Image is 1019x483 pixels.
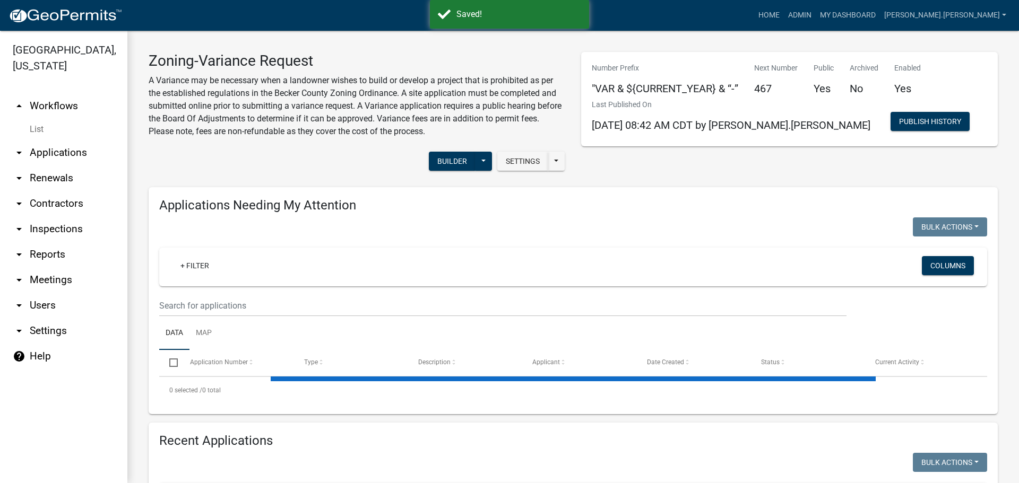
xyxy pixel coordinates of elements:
a: + Filter [172,256,218,275]
button: Bulk Actions [913,217,987,236]
span: Applicant [532,358,560,366]
wm-modal-confirm: Workflow Publish History [891,118,970,127]
i: arrow_drop_down [13,324,25,337]
datatable-header-cell: Type [294,350,408,375]
datatable-header-cell: Status [751,350,865,375]
p: Public [814,63,834,74]
span: Status [761,358,780,366]
button: Publish History [891,112,970,131]
div: Saved! [456,8,581,21]
datatable-header-cell: Select [159,350,179,375]
datatable-header-cell: Description [408,350,522,375]
span: Application Number [190,358,248,366]
p: Last Published On [592,99,870,110]
h5: Yes [814,82,834,95]
i: arrow_drop_down [13,223,25,235]
h4: Recent Applications [159,433,987,449]
a: Data [159,317,189,350]
h5: Yes [894,82,921,95]
i: arrow_drop_down [13,299,25,312]
input: Search for applications [159,295,847,317]
h5: "VAR & ${CURRENT_YEAR} & “-” [592,82,738,95]
a: My Dashboard [816,5,880,25]
span: Description [418,358,451,366]
h5: No [850,82,878,95]
a: [PERSON_NAME].[PERSON_NAME] [880,5,1011,25]
button: Columns [922,256,974,275]
i: arrow_drop_down [13,274,25,286]
h4: Applications Needing My Attention [159,198,987,213]
p: Number Prefix [592,63,738,74]
span: [DATE] 08:42 AM CDT by [PERSON_NAME].[PERSON_NAME] [592,119,870,131]
button: Settings [497,152,548,171]
a: Home [754,5,784,25]
i: arrow_drop_down [13,146,25,159]
span: Current Activity [875,358,919,366]
p: A Variance may be necessary when a landowner wishes to build or develop a project that is prohibi... [149,74,565,138]
i: arrow_drop_up [13,100,25,112]
p: Enabled [894,63,921,74]
a: Admin [784,5,816,25]
p: Next Number [754,63,798,74]
button: Builder [429,152,476,171]
span: Type [304,358,318,366]
h3: Zoning-Variance Request [149,52,565,70]
i: help [13,350,25,363]
datatable-header-cell: Application Number [179,350,293,375]
i: arrow_drop_down [13,197,25,210]
h5: 467 [754,82,798,95]
datatable-header-cell: Current Activity [865,350,979,375]
datatable-header-cell: Applicant [522,350,636,375]
p: Archived [850,63,878,74]
i: arrow_drop_down [13,248,25,261]
span: 0 selected / [169,387,202,394]
a: Map [189,317,218,350]
span: Date Created [647,358,684,366]
button: Bulk Actions [913,453,987,472]
div: 0 total [159,377,987,403]
datatable-header-cell: Date Created [636,350,750,375]
i: arrow_drop_down [13,172,25,185]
